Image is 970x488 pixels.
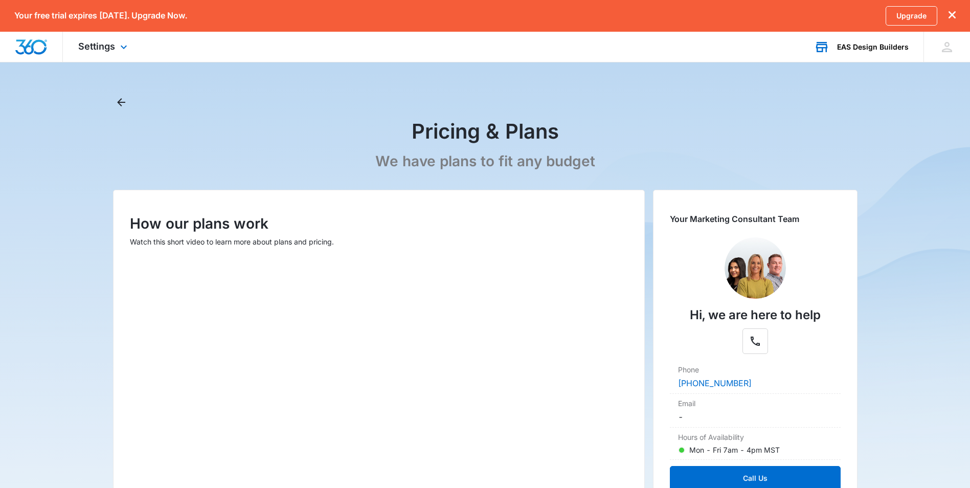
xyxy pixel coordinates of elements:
[78,41,115,52] span: Settings
[670,428,841,460] div: Hours of AvailabilityMon - Fri 7am - 4pm MST
[678,411,832,423] dd: -
[670,360,841,394] div: Phone[PHONE_NUMBER]
[678,432,832,442] dt: Hours of Availability
[113,94,129,110] button: Back
[678,378,752,388] a: [PHONE_NUMBER]
[670,213,841,225] p: Your Marketing Consultant Team
[14,11,187,20] p: Your free trial expires [DATE]. Upgrade Now.
[949,11,956,20] button: dismiss this dialog
[63,32,145,62] div: Settings
[886,6,937,26] a: Upgrade
[742,328,768,354] button: Phone
[130,213,628,234] p: How our plans work
[670,394,841,428] div: Email-
[837,43,909,51] div: account name
[690,306,821,324] p: Hi, we are here to help
[375,152,595,170] p: We have plans to fit any budget
[130,236,628,247] p: Watch this short video to learn more about plans and pricing.
[412,119,559,144] h1: Pricing & Plans
[689,445,780,455] p: Mon - Fri 7am - 4pm MST
[678,398,832,409] dt: Email
[678,364,832,375] dt: Phone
